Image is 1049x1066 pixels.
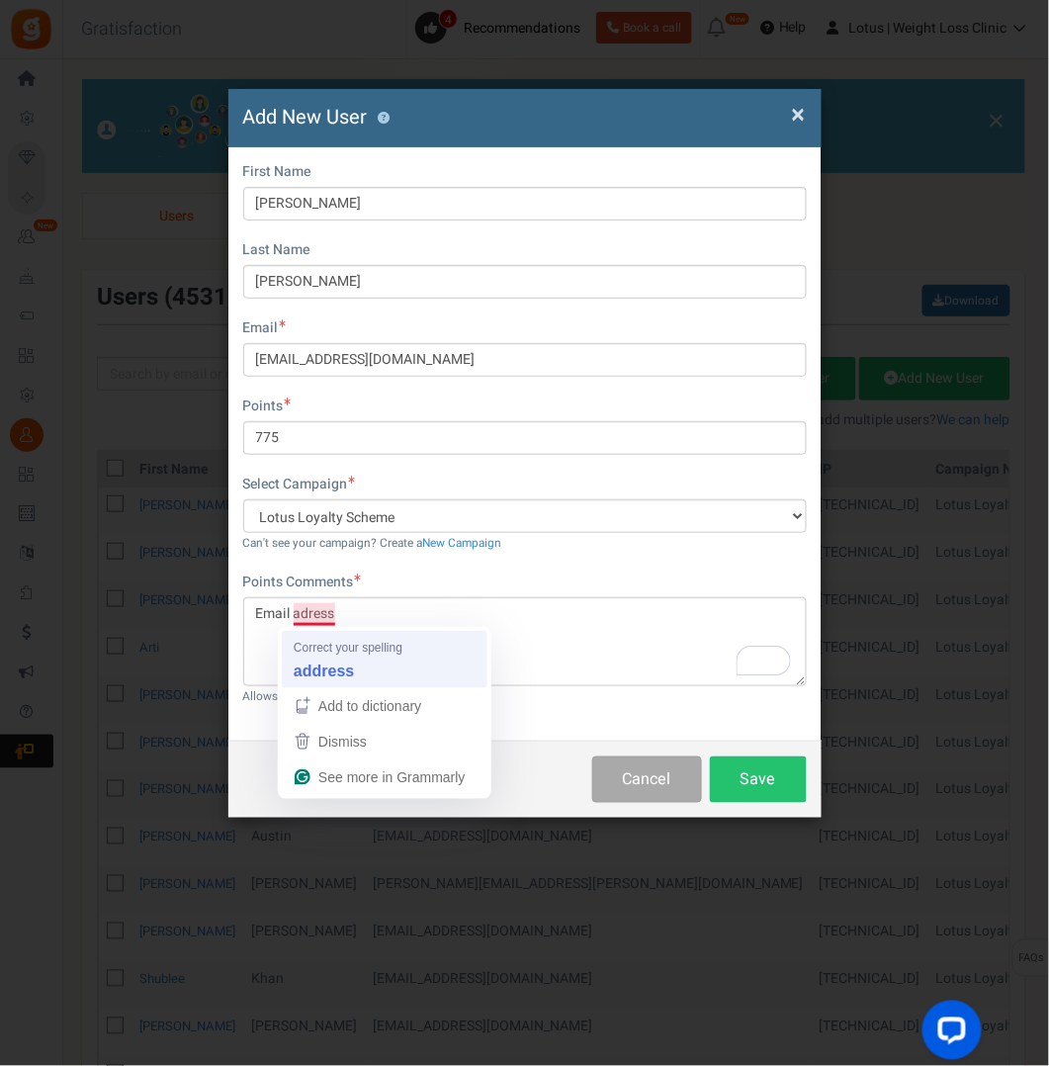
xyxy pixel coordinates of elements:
button: ? [378,112,391,125]
label: Points [243,397,292,416]
a: New Campaign [423,535,502,552]
span: × [792,96,806,133]
label: First Name [243,162,311,182]
label: Email [243,318,287,338]
small: Can't see your campaign? Create a [243,535,502,552]
label: Select Campaign [243,475,356,494]
small: Allows basic HTML [243,688,343,705]
span: Add New User [243,103,368,132]
textarea: To enrich screen reader interactions, please activate Accessibility in Grammarly extension settings [243,597,807,686]
label: Points Comments [243,573,362,592]
button: Save [710,756,807,803]
button: Cancel [592,756,702,803]
label: Last Name [243,240,310,260]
